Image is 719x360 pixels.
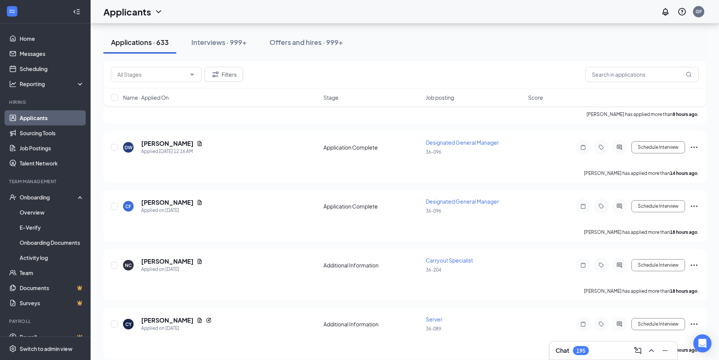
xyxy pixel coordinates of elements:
a: Talent Network [20,156,84,171]
span: Job posting [426,94,454,101]
div: Reporting [20,80,85,88]
svg: Analysis [9,80,17,88]
svg: ActiveChat [615,144,624,150]
div: Open Intercom Messenger [693,334,711,352]
div: 195 [576,348,585,354]
svg: Tag [597,262,606,268]
span: Carryout Specialist [426,257,473,264]
span: 36-096 [426,208,441,214]
span: 36-096 [426,149,441,155]
a: Home [20,31,84,46]
div: Applied on [DATE] [141,324,212,332]
p: [PERSON_NAME] has applied more than . [584,229,699,235]
span: Server [426,316,442,323]
span: 36-089 [426,326,441,332]
svg: Tag [597,321,606,327]
div: Offers and hires · 999+ [269,37,343,47]
a: SurveysCrown [20,295,84,311]
a: DocumentsCrown [20,280,84,295]
b: 14 hours ago [670,170,697,176]
span: Designated General Manager [426,198,499,205]
button: Schedule Interview [631,259,685,271]
a: Applicants [20,110,84,125]
div: Team Management [9,178,83,185]
svg: ChevronUp [647,346,656,355]
svg: WorkstreamLogo [8,8,16,15]
div: Applied on [DATE] [141,266,203,273]
a: PayrollCrown [20,329,84,345]
svg: ComposeMessage [633,346,642,355]
svg: Document [197,317,203,323]
span: Stage [323,94,339,101]
div: Onboarding [20,193,78,201]
svg: ChevronDown [189,71,195,77]
svg: Note [579,144,588,150]
svg: Notifications [661,7,670,16]
svg: QuestionInfo [677,7,687,16]
span: Designated General Manager [426,139,499,146]
button: Schedule Interview [631,318,685,330]
b: 18 hours ago [670,347,697,353]
svg: Filter [211,70,220,79]
svg: Minimize [660,346,670,355]
svg: Ellipses [690,320,699,329]
svg: Tag [597,144,606,150]
div: Hiring [9,99,83,105]
svg: ChevronDown [154,7,163,16]
input: Search in applications [585,67,699,82]
p: [PERSON_NAME] has applied more than . [584,288,699,294]
div: NC [125,262,132,269]
h3: Chat [556,346,569,355]
div: Applied [DATE] 12:16 AM [141,148,203,155]
button: ChevronUp [645,345,657,357]
div: CY [125,321,132,328]
div: Switch to admin view [20,345,72,352]
svg: Document [197,141,203,147]
div: Application Complete [323,202,421,210]
a: Messages [20,46,84,61]
a: Job Postings [20,141,84,156]
span: Name · Applied On [123,94,169,101]
svg: Reapply [206,317,212,323]
div: Payroll [9,318,83,324]
div: Applications · 633 [111,37,169,47]
div: GF [696,8,702,15]
div: Additional Information [323,261,421,269]
svg: ActiveChat [615,321,624,327]
a: Activity log [20,250,84,265]
div: Application Complete [323,144,421,151]
h1: Applicants [103,5,151,18]
svg: UserCheck [9,193,17,201]
div: CF [125,203,131,210]
h5: [PERSON_NAME] [141,139,194,148]
svg: Document [197,199,203,205]
a: Overview [20,205,84,220]
div: DW [125,144,132,151]
svg: MagnifyingGlass [686,71,692,77]
svg: Ellipses [690,143,699,152]
svg: Tag [597,203,606,209]
div: Additional Information [323,320,421,328]
svg: Document [197,258,203,264]
svg: Settings [9,345,17,352]
b: 18 hours ago [670,229,697,235]
svg: Note [579,203,588,209]
a: Sourcing Tools [20,125,84,141]
h5: [PERSON_NAME] [141,198,194,207]
a: Onboarding Documents [20,235,84,250]
svg: Note [579,262,588,268]
button: Minimize [659,345,671,357]
a: E-Verify [20,220,84,235]
span: 36-204 [426,267,441,273]
b: 8 hours ago [673,111,697,117]
p: [PERSON_NAME] has applied more than . [584,170,699,176]
div: Interviews · 999+ [191,37,247,47]
h5: [PERSON_NAME] [141,257,194,266]
svg: Note [579,321,588,327]
h5: [PERSON_NAME] [141,316,194,324]
a: Team [20,265,84,280]
p: [PERSON_NAME] has applied more than . [587,111,699,117]
button: Schedule Interview [631,200,685,212]
button: Filter Filters [205,67,243,82]
svg: Ellipses [690,202,699,211]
